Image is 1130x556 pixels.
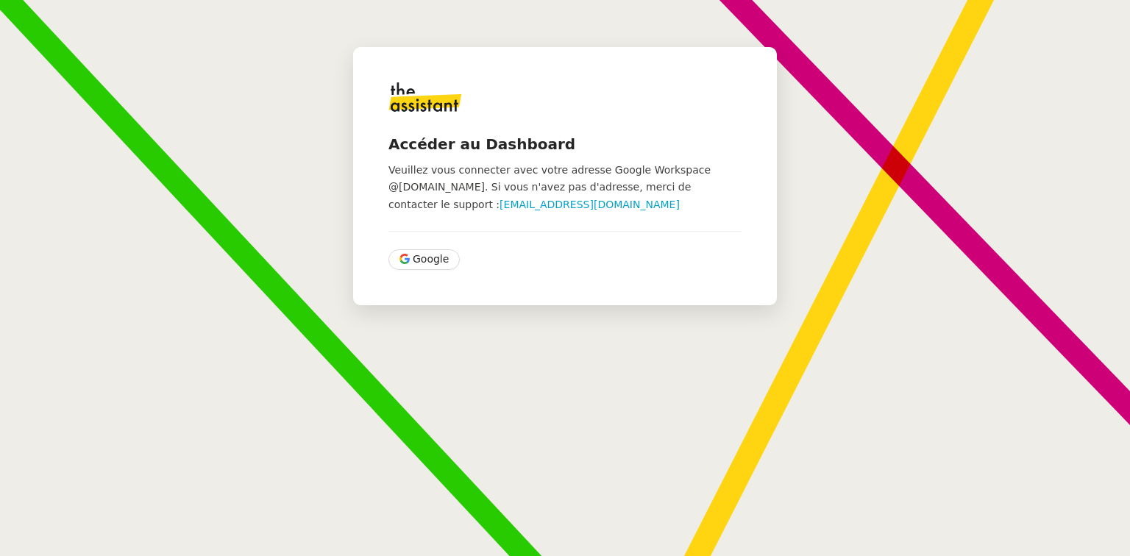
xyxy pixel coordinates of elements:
[388,249,460,270] button: Google
[388,82,462,112] img: logo
[388,164,711,210] span: Veuillez vous connecter avec votre adresse Google Workspace @[DOMAIN_NAME]. Si vous n'avez pas d'...
[388,134,742,154] h4: Accéder au Dashboard
[500,199,680,210] a: [EMAIL_ADDRESS][DOMAIN_NAME]
[413,251,449,268] span: Google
